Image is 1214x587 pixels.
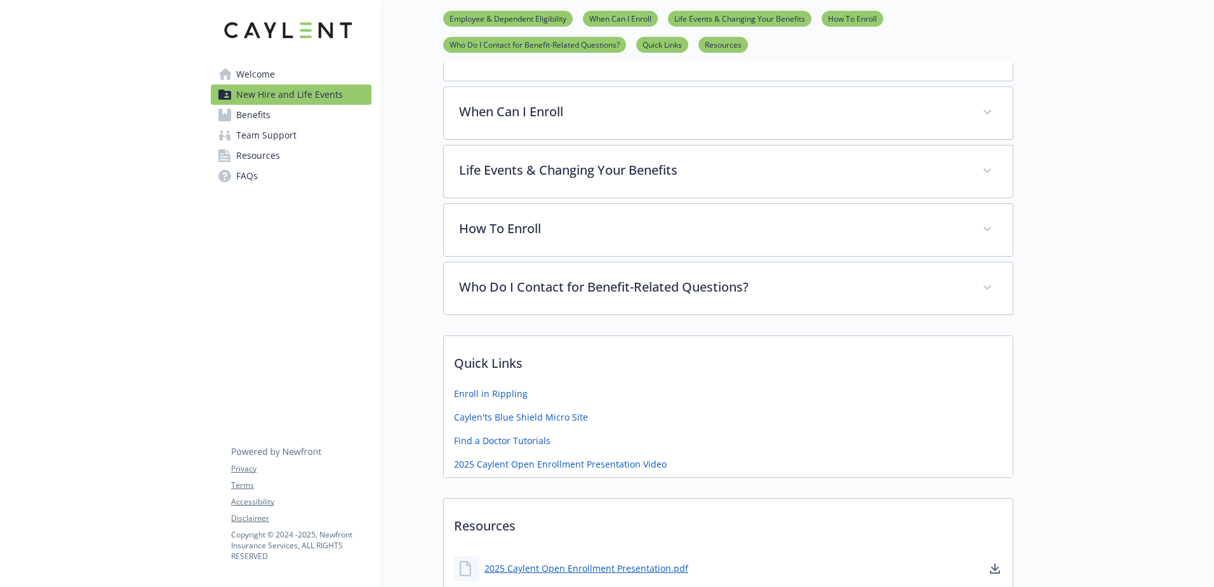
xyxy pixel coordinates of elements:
p: Copyright © 2024 - 2025 , Newfront Insurance Services, ALL RIGHTS RESERVED [231,529,371,562]
a: Who Do I Contact for Benefit-Related Questions? [443,38,626,50]
p: Quick Links [444,336,1013,383]
p: How To Enroll [459,219,967,238]
a: 2025 Caylent Open Enrollment Presentation.pdf [484,562,688,575]
p: Life Events & Changing Your Benefits [459,161,967,180]
p: When Can I Enroll [459,102,967,121]
a: Disclaimer [231,513,371,524]
a: Resources [698,38,748,50]
a: Find a Doctor Tutorials [454,434,550,447]
a: download document [987,561,1003,576]
p: Resources [444,499,1013,546]
div: When Can I Enroll [444,87,1013,139]
a: Caylen'ts Blue Shield Micro Site [454,410,588,424]
a: New Hire and Life Events [211,84,371,105]
div: Life Events & Changing Your Benefits [444,145,1013,198]
a: When Can I Enroll [583,12,658,24]
div: Who Do I Contact for Benefit-Related Questions? [444,262,1013,314]
a: Accessibility [231,496,371,508]
span: Welcome [236,64,275,84]
a: 2025 Caylent Open Enrollment Presentation Video [454,457,667,471]
a: How To Enroll [822,12,883,24]
a: Employee & Dependent Eligibility [443,12,573,24]
a: Welcome [211,64,371,84]
a: Privacy [231,463,371,475]
a: Life Events & Changing Your Benefits [668,12,811,24]
span: Team Support [236,125,297,145]
span: FAQs [236,166,258,186]
a: FAQs [211,166,371,186]
span: Resources [236,145,280,166]
a: Quick Links [636,38,688,50]
a: Enroll in Rippling [454,387,528,400]
a: Benefits [211,105,371,125]
span: Benefits [236,105,270,125]
span: New Hire and Life Events [236,84,343,105]
a: Resources [211,145,371,166]
a: Team Support [211,125,371,145]
p: Who Do I Contact for Benefit-Related Questions? [459,278,967,297]
div: How To Enroll [444,204,1013,256]
a: Terms [231,480,371,491]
